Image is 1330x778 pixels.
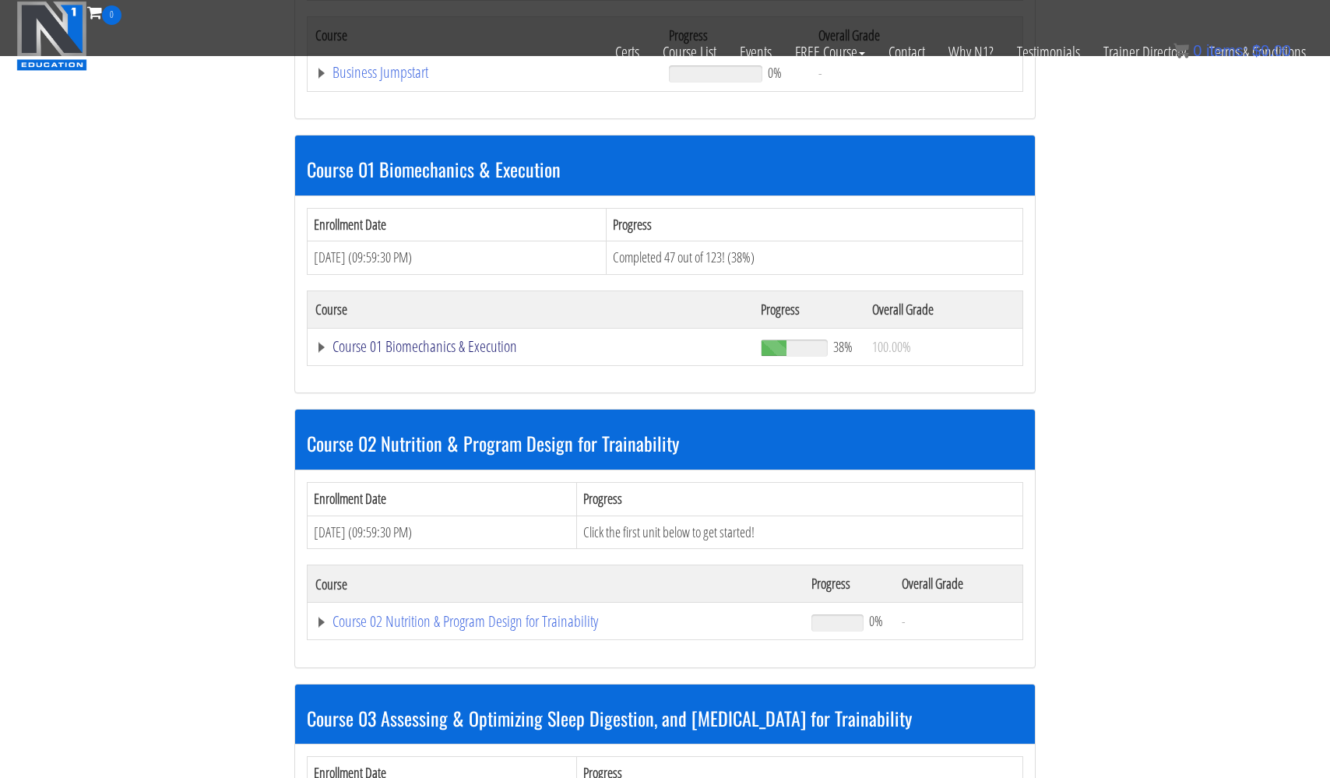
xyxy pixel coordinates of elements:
a: 0 items: $0.00 [1173,42,1291,59]
a: Course 02 Nutrition & Program Design for Trainability [315,614,796,629]
th: Course [308,290,753,328]
span: 0% [768,64,782,81]
td: 100.00% [864,328,1023,365]
h3: Course 02 Nutrition & Program Design for Trainability [307,433,1023,453]
a: 0 [87,2,121,23]
img: n1-education [16,1,87,71]
a: FREE Course [783,25,877,79]
a: Why N1? [937,25,1005,79]
span: 38% [833,338,853,355]
th: Progress [753,290,864,328]
th: Course [308,565,804,603]
span: items: [1206,42,1247,59]
a: Trainer Directory [1092,25,1198,79]
th: Progress [576,482,1022,516]
a: Certs [603,25,651,79]
span: 0 [1193,42,1202,59]
td: [DATE] (09:59:30 PM) [308,516,577,549]
a: Contact [877,25,937,79]
th: Enrollment Date [308,208,607,241]
bdi: 0.00 [1252,42,1291,59]
a: Course List [651,25,728,79]
td: Click the first unit below to get started! [576,516,1022,549]
a: Testimonials [1005,25,1092,79]
a: Events [728,25,783,79]
span: 0 [102,5,121,25]
td: Completed 47 out of 123! (38%) [607,241,1023,275]
span: 0% [869,612,883,629]
span: $ [1252,42,1261,59]
th: Overall Grade [894,565,1022,603]
img: icon11.png [1173,43,1189,58]
td: - [894,603,1022,640]
h3: Course 01 Biomechanics & Execution [307,159,1023,179]
a: Terms & Conditions [1198,25,1318,79]
h3: Course 03 Assessing & Optimizing Sleep Digestion, and [MEDICAL_DATA] for Trainability [307,708,1023,728]
th: Enrollment Date [308,482,577,516]
td: [DATE] (09:59:30 PM) [308,241,607,275]
th: Progress [804,565,894,603]
a: Course 01 Biomechanics & Execution [315,339,745,354]
th: Overall Grade [864,290,1023,328]
th: Progress [607,208,1023,241]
